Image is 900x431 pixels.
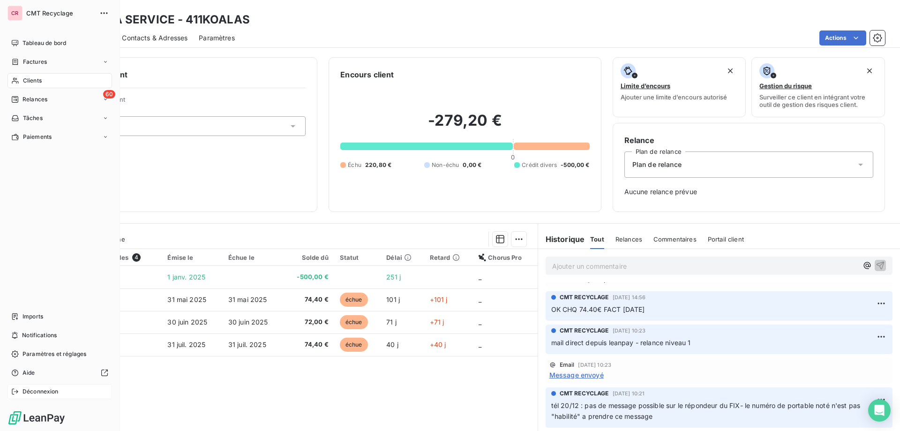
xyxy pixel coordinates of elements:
[432,161,459,169] span: Non-échu
[22,350,86,358] span: Paramètres et réglages
[551,305,645,313] span: OK CHQ 74.40€ FACT [DATE]
[549,370,604,380] span: Message envoyé
[621,82,670,90] span: Limite d’encours
[560,362,575,368] span: Email
[386,273,401,281] span: 251 j
[167,273,205,281] span: 1 janv. 2025
[22,39,66,47] span: Tableau de bord
[624,135,873,146] h6: Relance
[289,295,329,304] span: 74,40 €
[751,57,885,117] button: Gestion du risqueSurveiller ce client en intégrant votre outil de gestion des risques client.
[561,161,589,169] span: -500,00 €
[122,33,187,43] span: Contacts & Adresses
[551,401,862,420] span: tél 20/12 : pas de message possible sur le répondeur du FIX- le numéro de portable noté n'est pas...
[819,30,866,45] button: Actions
[167,318,207,326] span: 30 juin 2025
[23,58,47,66] span: Factures
[340,69,394,80] h6: Encours client
[479,295,481,303] span: _
[103,90,115,98] span: 60
[199,33,235,43] span: Paramètres
[613,391,645,396] span: [DATE] 10:21
[23,114,43,122] span: Tâches
[26,9,94,17] span: CMT Recyclage
[228,340,266,348] span: 31 juil. 2025
[463,161,481,169] span: 0,00 €
[228,254,277,261] div: Échue le
[538,234,585,245] h6: Historique
[132,253,141,262] span: 4
[560,389,609,398] span: CMT RECYCLAGE
[759,93,877,108] span: Surveiller ce client en intégrant votre outil de gestion des risques client.
[22,95,47,104] span: Relances
[386,318,397,326] span: 71 j
[7,410,66,425] img: Logo LeanPay
[511,153,515,161] span: 0
[228,295,267,303] span: 31 mai 2025
[75,96,306,109] span: Propriétés Client
[613,295,646,300] span: [DATE] 14:56
[289,318,329,327] span: 72,00 €
[340,338,368,352] span: échue
[759,82,812,90] span: Gestion du risque
[386,340,398,348] span: 40 j
[578,362,611,368] span: [DATE] 10:23
[479,254,532,261] div: Chorus Pro
[430,295,448,303] span: +101 j
[340,315,368,329] span: échue
[632,160,682,169] span: Plan de relance
[551,339,691,347] span: mail direct depuis leanpay - relance niveau 1
[82,11,250,28] h3: KOALA SERVICE - 411KOALAS
[167,340,205,348] span: 31 juil. 2025
[479,340,481,348] span: _
[613,57,746,117] button: Limite d’encoursAjouter une limite d’encours autorisé
[289,340,329,349] span: 74,40 €
[522,161,557,169] span: Crédit divers
[386,254,418,261] div: Délai
[624,187,873,197] span: Aucune relance prévue
[653,235,697,243] span: Commentaires
[708,235,744,243] span: Portail client
[868,399,891,422] div: Open Intercom Messenger
[167,254,217,261] div: Émise le
[479,273,481,281] span: _
[340,111,589,139] h2: -279,20 €
[23,133,52,141] span: Paiements
[430,340,446,348] span: +40 j
[386,295,400,303] span: 101 j
[22,312,43,321] span: Imports
[340,293,368,307] span: échue
[590,235,604,243] span: Tout
[289,272,329,282] span: -500,00 €
[365,161,391,169] span: 220,80 €
[479,318,481,326] span: _
[615,235,642,243] span: Relances
[22,331,57,340] span: Notifications
[22,369,35,377] span: Aide
[7,365,112,380] a: Aide
[560,326,609,335] span: CMT RECYCLAGE
[621,93,727,101] span: Ajouter une limite d’encours autorisé
[340,254,375,261] div: Statut
[23,76,42,85] span: Clients
[430,254,468,261] div: Retard
[613,328,646,333] span: [DATE] 10:23
[348,161,361,169] span: Échu
[560,293,609,302] span: CMT RECYCLAGE
[7,6,22,21] div: CR
[167,295,206,303] span: 31 mai 2025
[228,318,268,326] span: 30 juin 2025
[289,254,329,261] div: Solde dû
[430,318,444,326] span: +71 j
[57,69,306,80] h6: Informations client
[22,387,59,396] span: Déconnexion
